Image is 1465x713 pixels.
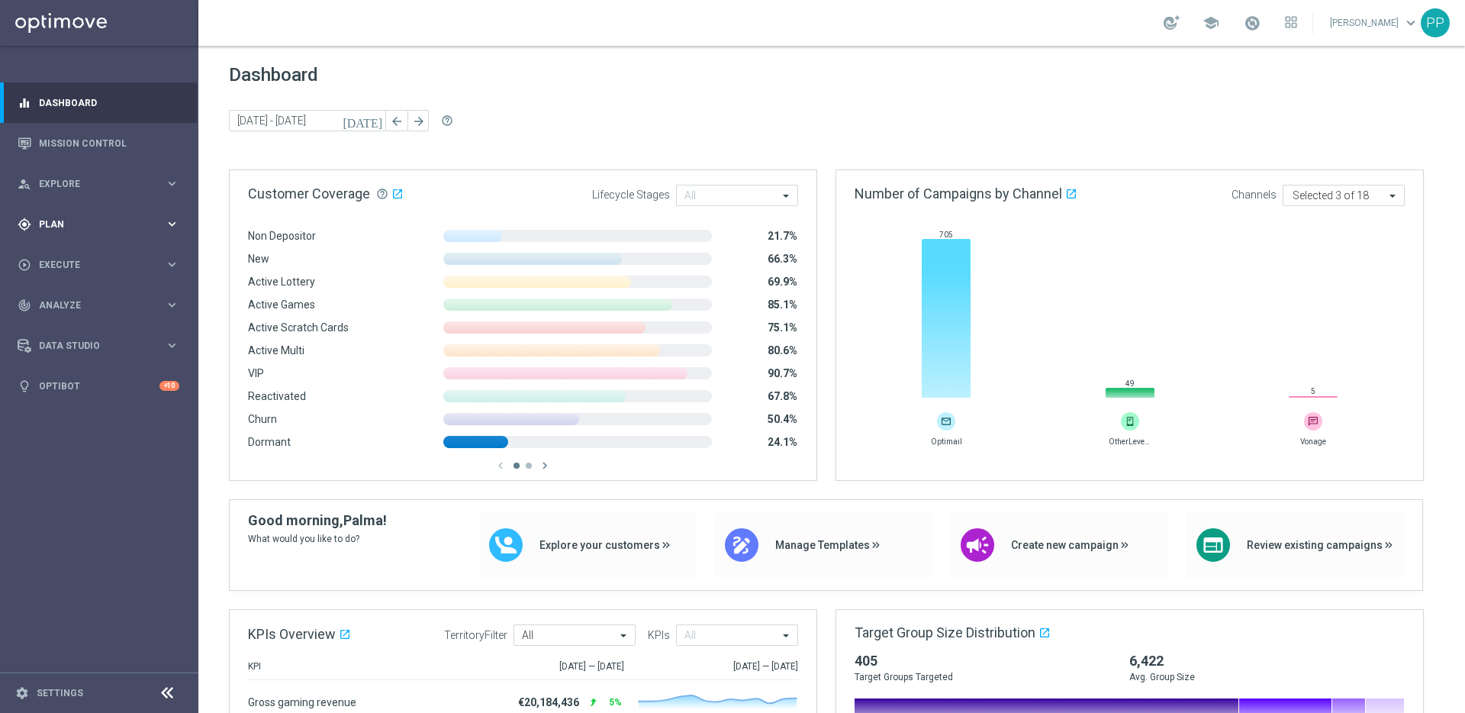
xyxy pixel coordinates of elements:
div: Plan [18,218,165,231]
button: Data Studio keyboard_arrow_right [17,340,180,352]
a: Optibot [39,366,159,406]
i: keyboard_arrow_right [165,217,179,231]
a: Dashboard [39,82,179,123]
a: Settings [37,689,83,698]
i: gps_fixed [18,218,31,231]
div: Mission Control [18,123,179,163]
div: Analyze [18,298,165,312]
button: equalizer Dashboard [17,97,180,109]
div: Execute [18,258,165,272]
button: person_search Explore keyboard_arrow_right [17,178,180,190]
span: Explore [39,179,165,189]
i: track_changes [18,298,31,312]
div: Dashboard [18,82,179,123]
span: Data Studio [39,341,165,350]
a: Mission Control [39,123,179,163]
a: [PERSON_NAME]keyboard_arrow_down [1328,11,1421,34]
button: play_circle_outline Execute keyboard_arrow_right [17,259,180,271]
div: Explore [18,177,165,191]
button: Mission Control [17,137,180,150]
i: settings [15,686,29,700]
button: gps_fixed Plan keyboard_arrow_right [17,218,180,231]
i: lightbulb [18,379,31,393]
i: keyboard_arrow_right [165,257,179,272]
button: track_changes Analyze keyboard_arrow_right [17,299,180,311]
div: PP [1421,8,1450,37]
i: person_search [18,177,31,191]
span: school [1203,15,1219,31]
span: Analyze [39,301,165,310]
i: keyboard_arrow_right [165,176,179,191]
div: Data Studio [18,339,165,353]
i: equalizer [18,96,31,110]
span: keyboard_arrow_down [1402,15,1419,31]
i: play_circle_outline [18,258,31,272]
span: Execute [39,260,165,269]
i: keyboard_arrow_right [165,338,179,353]
i: keyboard_arrow_right [165,298,179,312]
div: +10 [159,381,179,391]
button: lightbulb Optibot +10 [17,380,180,392]
span: Plan [39,220,165,229]
div: Optibot [18,366,179,406]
